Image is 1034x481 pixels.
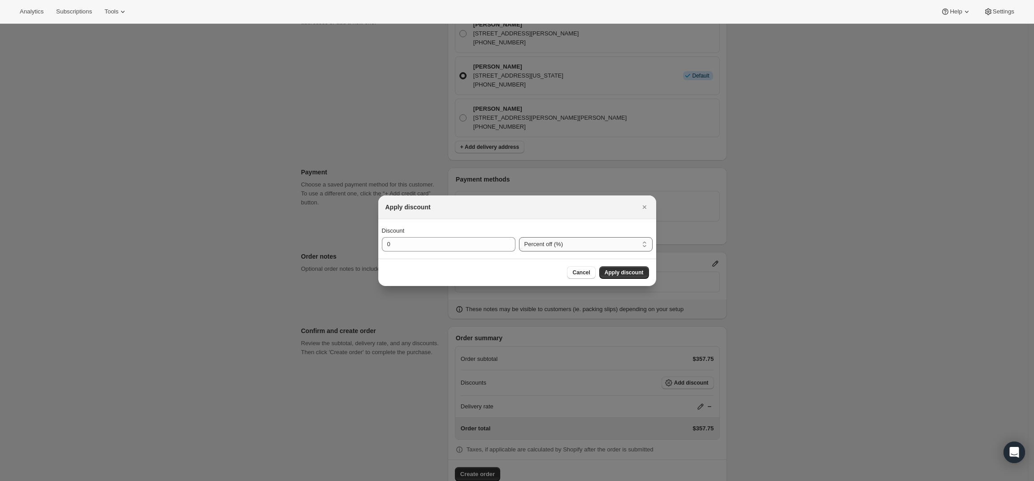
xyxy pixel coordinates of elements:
[605,269,644,276] span: Apply discount
[993,8,1014,15] span: Settings
[935,5,976,18] button: Help
[51,5,97,18] button: Subscriptions
[20,8,43,15] span: Analytics
[99,5,133,18] button: Tools
[638,201,651,213] button: Close
[978,5,1020,18] button: Settings
[567,266,595,279] button: Cancel
[14,5,49,18] button: Analytics
[1004,442,1025,463] div: Open Intercom Messenger
[599,266,649,279] button: Apply discount
[382,227,405,234] span: Discount
[104,8,118,15] span: Tools
[572,269,590,276] span: Cancel
[950,8,962,15] span: Help
[385,203,431,212] h2: Apply discount
[56,8,92,15] span: Subscriptions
